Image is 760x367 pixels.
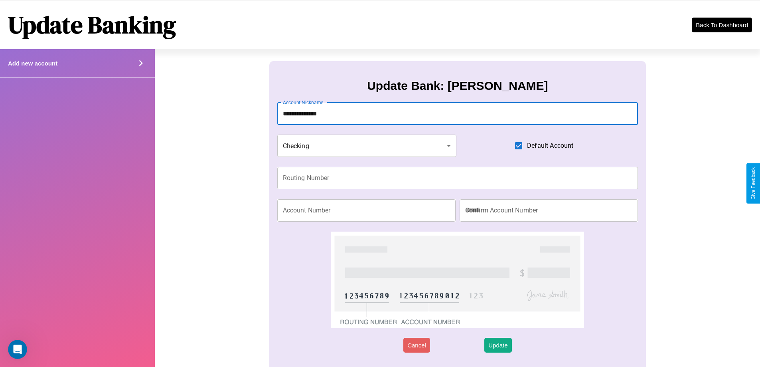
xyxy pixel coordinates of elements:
button: Update [484,338,511,353]
h3: Update Bank: [PERSON_NAME] [367,79,548,93]
button: Back To Dashboard [692,18,752,32]
img: check [331,232,584,328]
iframe: Intercom live chat [8,340,27,359]
div: Give Feedback [750,167,756,200]
label: Account Nickname [283,99,324,106]
button: Cancel [403,338,430,353]
span: Default Account [527,141,573,151]
h1: Update Banking [8,8,176,41]
h4: Add new account [8,60,57,67]
div: Checking [277,135,457,157]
